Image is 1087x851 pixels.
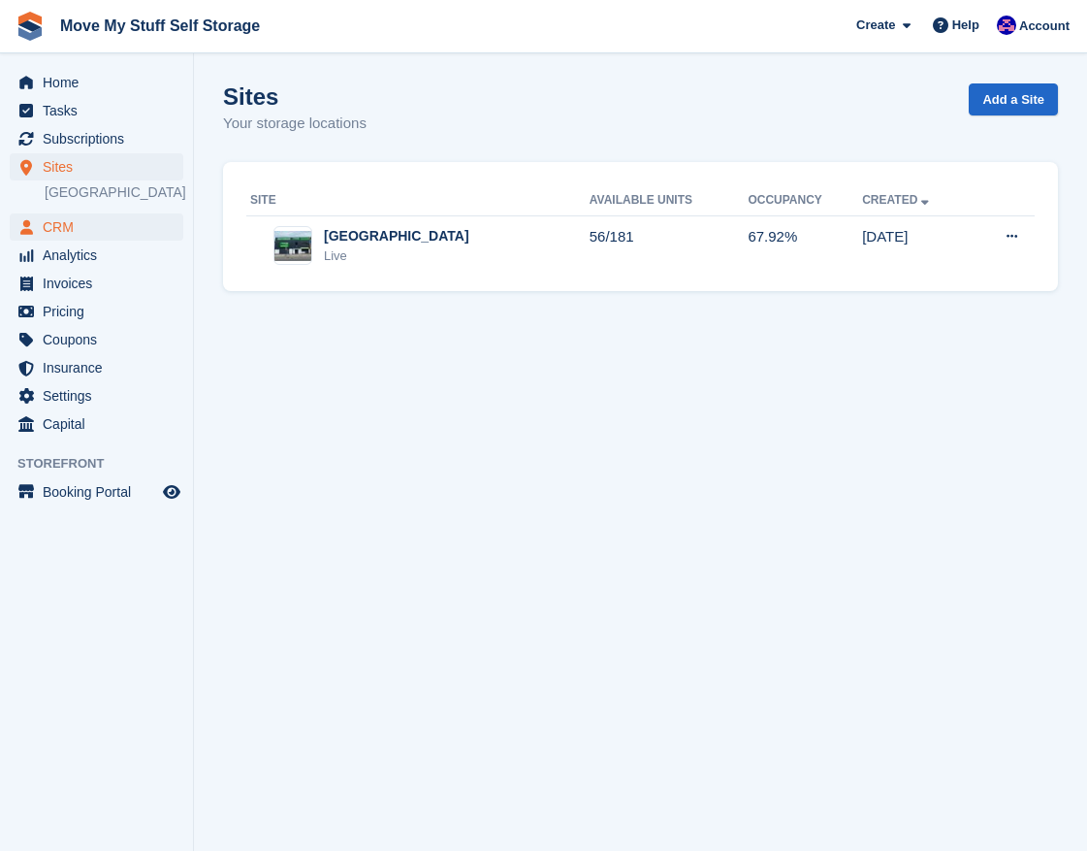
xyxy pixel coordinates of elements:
th: Occupancy [748,185,862,216]
span: Create [856,16,895,35]
a: menu [10,153,183,180]
a: menu [10,270,183,297]
a: menu [10,326,183,353]
span: Analytics [43,242,159,269]
span: Tasks [43,97,159,124]
span: Capital [43,410,159,438]
h1: Sites [223,83,367,110]
img: Image of Stoke-on-Trent site [274,231,311,261]
a: menu [10,354,183,381]
span: Pricing [43,298,159,325]
span: CRM [43,213,159,241]
th: Site [246,185,590,216]
span: Invoices [43,270,159,297]
div: Live [324,246,469,266]
a: menu [10,382,183,409]
span: Coupons [43,326,159,353]
a: menu [10,69,183,96]
span: Storefront [17,454,193,474]
img: stora-icon-8386f47178a22dfd0bd8f6a31ec36ba5ce8667c1dd55bd0f319d3a0aa187defe.svg [16,12,45,41]
a: Add a Site [969,83,1058,115]
a: Created [862,193,933,207]
td: 56/181 [590,215,749,276]
a: menu [10,213,183,241]
a: menu [10,97,183,124]
a: [GEOGRAPHIC_DATA] [45,183,183,202]
th: Available Units [590,185,749,216]
td: [DATE] [862,215,972,276]
img: Jade Whetnall [997,16,1016,35]
span: Account [1019,16,1070,36]
a: Move My Stuff Self Storage [52,10,268,42]
a: menu [10,410,183,438]
div: [GEOGRAPHIC_DATA] [324,226,469,246]
span: Insurance [43,354,159,381]
a: menu [10,242,183,269]
span: Settings [43,382,159,409]
p: Your storage locations [223,113,367,135]
a: menu [10,298,183,325]
span: Help [952,16,979,35]
span: Home [43,69,159,96]
td: 67.92% [748,215,862,276]
a: Preview store [160,480,183,504]
span: Subscriptions [43,125,159,152]
span: Sites [43,153,159,180]
span: Booking Portal [43,478,159,506]
a: menu [10,125,183,152]
a: menu [10,478,183,506]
